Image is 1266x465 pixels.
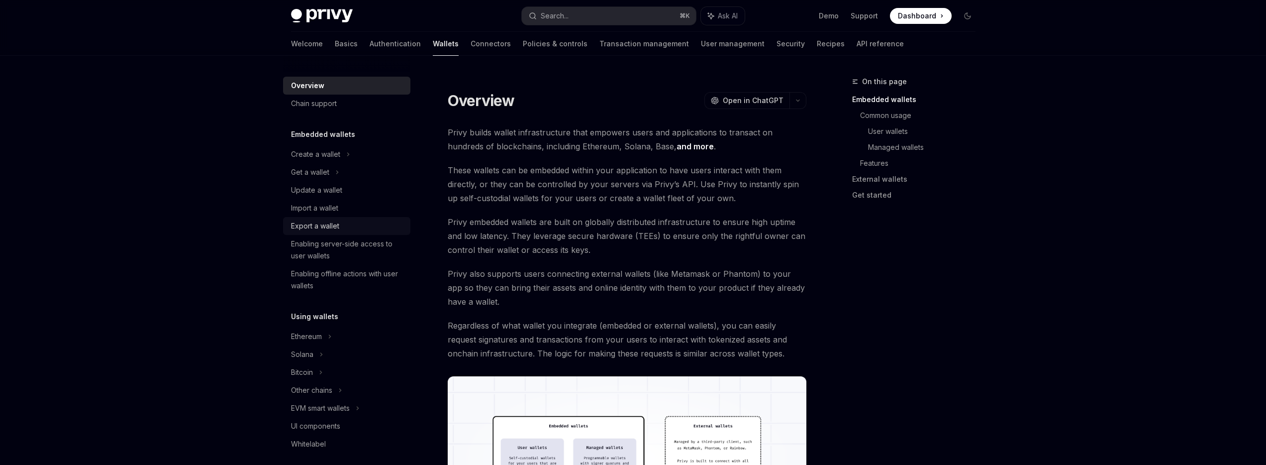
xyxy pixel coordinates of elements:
div: Create a wallet [291,148,340,160]
span: These wallets can be embedded within your application to have users interact with them directly, ... [448,163,806,205]
div: Whitelabel [291,438,326,450]
div: Import a wallet [291,202,338,214]
div: Overview [291,80,324,92]
h1: Overview [448,92,515,110]
a: Dashboard [890,8,952,24]
a: Chain support [283,95,410,113]
a: Enabling offline actions with user wallets [283,265,410,295]
span: Open in ChatGPT [723,96,783,106]
a: Security [777,32,805,56]
a: Transaction management [599,32,689,56]
div: Other chains [291,384,332,396]
a: Authentication [370,32,421,56]
div: Update a wallet [291,184,342,196]
div: Enabling server-side access to user wallets [291,238,404,262]
a: UI components [283,417,410,435]
button: Open in ChatGPT [704,92,789,109]
h5: Using wallets [291,311,338,323]
a: Import a wallet [283,199,410,217]
a: Enabling server-side access to user wallets [283,235,410,265]
a: Update a wallet [283,181,410,199]
a: Connectors [471,32,511,56]
a: Managed wallets [868,139,983,155]
a: Common usage [860,108,983,123]
a: Policies & controls [523,32,587,56]
span: Dashboard [898,11,936,21]
button: Toggle dark mode [960,8,975,24]
div: Get a wallet [291,166,329,178]
div: Export a wallet [291,220,339,232]
a: API reference [857,32,904,56]
a: Welcome [291,32,323,56]
a: and more [677,141,714,152]
span: Regardless of what wallet you integrate (embedded or external wallets), you can easily request si... [448,319,806,360]
a: User wallets [868,123,983,139]
span: Privy builds wallet infrastructure that empowers users and applications to transact on hundreds o... [448,125,806,153]
a: Embedded wallets [852,92,983,108]
div: Enabling offline actions with user wallets [291,268,404,292]
a: Overview [283,77,410,95]
a: Wallets [433,32,459,56]
h5: Embedded wallets [291,128,355,140]
a: User management [701,32,765,56]
div: Solana [291,349,313,360]
span: On this page [862,76,907,88]
span: ⌘ K [680,12,690,20]
a: Demo [819,11,839,21]
img: dark logo [291,9,353,23]
a: Support [851,11,878,21]
span: Privy embedded wallets are built on globally distributed infrastructure to ensure high uptime and... [448,215,806,257]
a: Get started [852,187,983,203]
div: Search... [541,10,569,22]
div: UI components [291,420,340,432]
div: EVM smart wallets [291,402,350,414]
a: Whitelabel [283,435,410,453]
button: Search...⌘K [522,7,696,25]
div: Chain support [291,98,337,110]
a: Recipes [817,32,845,56]
a: Basics [335,32,358,56]
span: Privy also supports users connecting external wallets (like Metamask or Phantom) to your app so t... [448,267,806,309]
div: Ethereum [291,331,322,343]
div: Bitcoin [291,366,313,378]
a: Features [860,155,983,171]
button: Ask AI [701,7,745,25]
span: Ask AI [718,11,738,21]
a: External wallets [852,171,983,187]
a: Export a wallet [283,217,410,235]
